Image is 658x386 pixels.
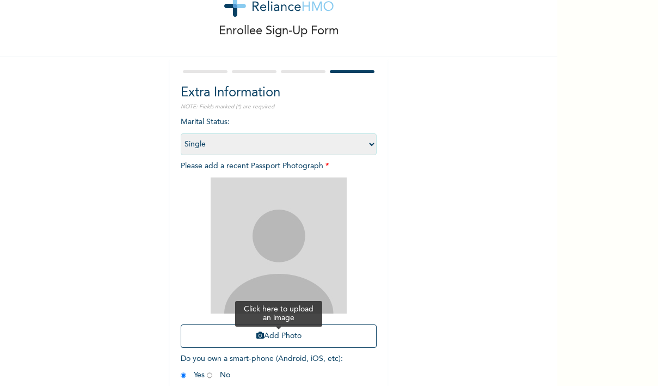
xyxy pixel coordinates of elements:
p: NOTE: Fields marked (*) are required [181,103,377,111]
img: Crop [211,177,347,314]
button: Add Photo [181,324,377,348]
span: Please add a recent Passport Photograph [181,162,377,353]
span: Marital Status : [181,118,377,148]
span: Do you own a smart-phone (Android, iOS, etc) : Yes No [181,355,343,379]
p: Enrollee Sign-Up Form [219,22,339,40]
h2: Extra Information [181,83,377,103]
